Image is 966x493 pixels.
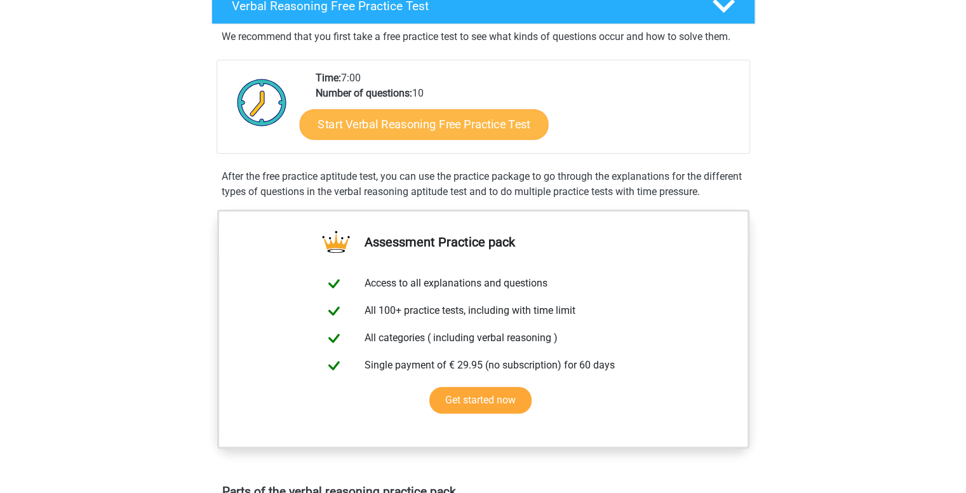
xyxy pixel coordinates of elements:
b: Time: [316,72,341,84]
a: Get started now [429,387,532,414]
div: 7:00 10 [306,71,749,153]
a: Start Verbal Reasoning Free Practice Test [299,109,548,140]
div: After the free practice aptitude test, you can use the practice package to go through the explana... [217,169,750,199]
b: Number of questions: [316,87,412,99]
img: Clock [230,71,294,134]
p: We recommend that you first take a free practice test to see what kinds of questions occur and ho... [222,29,745,44]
